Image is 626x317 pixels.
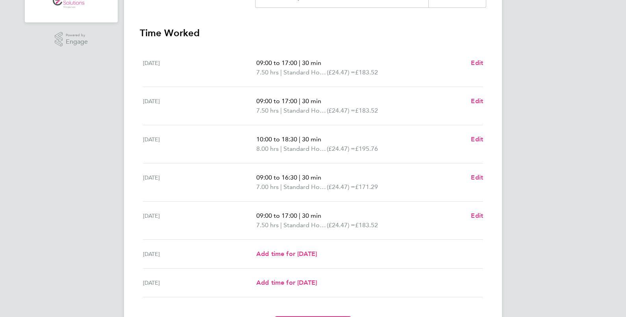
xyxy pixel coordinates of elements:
span: 30 min [302,59,321,67]
span: | [280,221,282,229]
span: Add time for [DATE] [256,250,317,258]
a: Add time for [DATE] [256,278,317,287]
span: | [280,69,282,76]
span: (£24.47) = [327,69,355,76]
span: £183.52 [355,69,378,76]
span: 10:00 to 18:30 [256,135,297,143]
span: Add time for [DATE] [256,279,317,286]
span: Standard Hourly [283,144,327,154]
span: £195.76 [355,145,378,152]
span: £171.29 [355,183,378,191]
span: | [280,145,282,152]
span: 7.50 hrs [256,107,279,114]
span: 7.50 hrs [256,69,279,76]
span: £183.52 [355,221,378,229]
span: Engage [66,39,88,45]
span: Powered by [66,32,88,39]
div: [DATE] [143,249,256,259]
span: £183.52 [355,107,378,114]
a: Edit [471,58,483,68]
div: [DATE] [143,96,256,115]
span: 30 min [302,135,321,143]
span: 09:00 to 17:00 [256,97,297,105]
span: Edit [471,97,483,105]
a: Powered byEngage [55,32,88,47]
a: Edit [471,96,483,106]
span: (£24.47) = [327,107,355,114]
span: | [299,212,300,219]
span: Standard Hourly [283,106,327,115]
span: (£24.47) = [327,183,355,191]
a: Edit [471,135,483,144]
a: Edit [471,211,483,221]
span: Standard Hourly [283,221,327,230]
span: Edit [471,135,483,143]
span: | [280,183,282,191]
span: 8.00 hrs [256,145,279,152]
div: [DATE] [143,135,256,154]
span: Standard Hourly [283,182,327,192]
span: (£24.47) = [327,221,355,229]
span: 09:00 to 16:30 [256,174,297,181]
span: | [299,135,300,143]
div: [DATE] [143,58,256,77]
span: Standard Hourly [283,68,327,77]
span: (£24.47) = [327,145,355,152]
div: [DATE] [143,173,256,192]
div: [DATE] [143,278,256,287]
a: Edit [471,173,483,182]
span: Edit [471,174,483,181]
span: 7.00 hrs [256,183,279,191]
span: Edit [471,59,483,67]
span: 30 min [302,212,321,219]
span: 09:00 to 17:00 [256,59,297,67]
span: | [280,107,282,114]
h3: Time Worked [140,27,486,39]
span: Edit [471,212,483,219]
span: | [299,97,300,105]
span: | [299,59,300,67]
span: 7.50 hrs [256,221,279,229]
span: | [299,174,300,181]
a: Add time for [DATE] [256,249,317,259]
span: 30 min [302,174,321,181]
span: 30 min [302,97,321,105]
span: 09:00 to 17:00 [256,212,297,219]
div: [DATE] [143,211,256,230]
